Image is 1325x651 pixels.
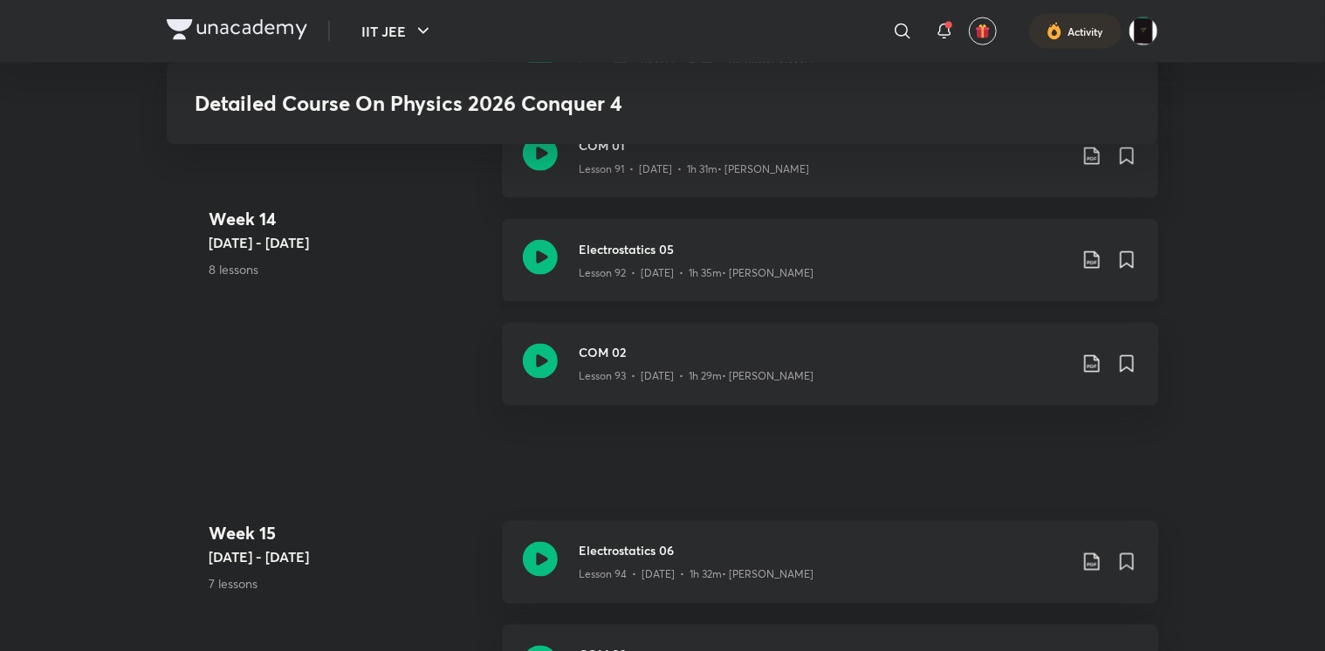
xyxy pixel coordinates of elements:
a: COM 01Lesson 91 • [DATE] • 1h 31m• [PERSON_NAME] [502,115,1158,219]
p: 8 lessons [209,259,488,278]
a: COM 02Lesson 93 • [DATE] • 1h 29m• [PERSON_NAME] [502,323,1158,427]
a: Company Logo [167,19,307,45]
p: Lesson 92 • [DATE] • 1h 35m • [PERSON_NAME] [579,265,814,281]
a: Electrostatics 05Lesson 92 • [DATE] • 1h 35m• [PERSON_NAME] [502,219,1158,323]
p: Lesson 93 • [DATE] • 1h 29m • [PERSON_NAME] [579,369,814,385]
p: Lesson 94 • [DATE] • 1h 32m • [PERSON_NAME] [579,567,814,583]
img: avatar [975,24,991,39]
h3: COM 02 [579,344,1068,362]
h3: Electrostatics 06 [579,542,1068,560]
img: activity [1047,21,1062,42]
p: Lesson 91 • [DATE] • 1h 31m • [PERSON_NAME] [579,161,809,177]
p: 7 lessons [209,575,488,593]
button: avatar [969,17,997,45]
img: Company Logo [167,19,307,40]
h3: Detailed Course On Physics 2026 Conquer 4 [195,91,878,116]
h4: Week 15 [209,521,488,547]
h5: [DATE] - [DATE] [209,231,488,252]
img: Anurag Agarwal [1129,17,1158,46]
h3: Electrostatics 05 [579,240,1068,258]
h3: COM 01 [579,136,1068,154]
h4: Week 14 [209,205,488,231]
a: Electrostatics 06Lesson 94 • [DATE] • 1h 32m• [PERSON_NAME] [502,521,1158,625]
h5: [DATE] - [DATE] [209,547,488,568]
button: IIT JEE [351,14,444,49]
